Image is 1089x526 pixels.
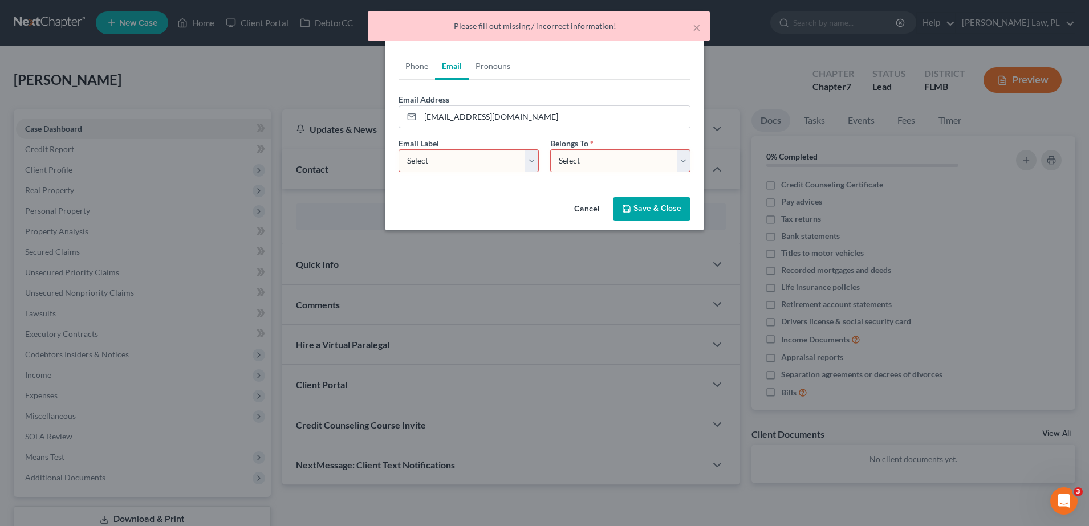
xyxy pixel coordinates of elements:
[1050,487,1078,515] iframe: Intercom live chat
[399,137,439,149] label: Email Label
[399,52,435,80] a: Phone
[420,106,690,128] input: Email Address
[550,138,588,148] span: Belongs To
[565,198,608,221] button: Cancel
[399,93,449,105] label: Email Address
[435,52,469,80] a: Email
[693,21,701,34] button: ×
[469,52,517,80] a: Pronouns
[1074,487,1083,496] span: 3
[613,197,690,221] button: Save & Close
[377,21,701,32] div: Please fill out missing / incorrect information!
